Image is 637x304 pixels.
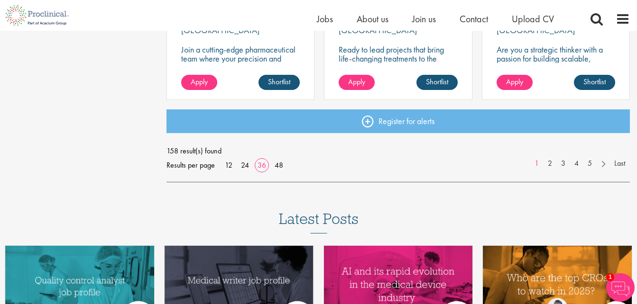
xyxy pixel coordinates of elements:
[497,45,615,72] p: Are you a strategic thinker with a passion for building scalable, modular technology platforms?
[530,158,544,169] a: 1
[574,75,615,90] a: Shortlist
[583,158,597,169] a: 5
[506,77,523,87] span: Apply
[606,273,614,281] span: 1
[497,75,533,90] a: Apply
[166,158,215,172] span: Results per page
[556,158,570,169] a: 3
[348,77,365,87] span: Apply
[181,45,300,81] p: Join a cutting-edge pharmaceutical team where your precision and passion for quality will help sh...
[166,109,630,133] a: Register for alerts
[271,160,286,170] a: 48
[416,75,458,90] a: Shortlist
[222,160,236,170] a: 12
[191,77,208,87] span: Apply
[181,75,217,90] a: Apply
[606,273,635,302] img: Chatbot
[254,160,269,170] a: 36
[317,13,333,25] a: Jobs
[512,13,554,25] a: Upload CV
[339,75,375,90] a: Apply
[166,144,630,158] span: 158 result(s) found
[609,158,630,169] a: Last
[279,211,359,233] h3: Latest Posts
[357,13,388,25] a: About us
[543,158,557,169] a: 2
[412,13,436,25] a: Join us
[339,45,457,90] p: Ready to lead projects that bring life-changing treatments to the world? Join our client at the f...
[460,13,488,25] a: Contact
[238,160,252,170] a: 24
[258,75,300,90] a: Shortlist
[570,158,583,169] a: 4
